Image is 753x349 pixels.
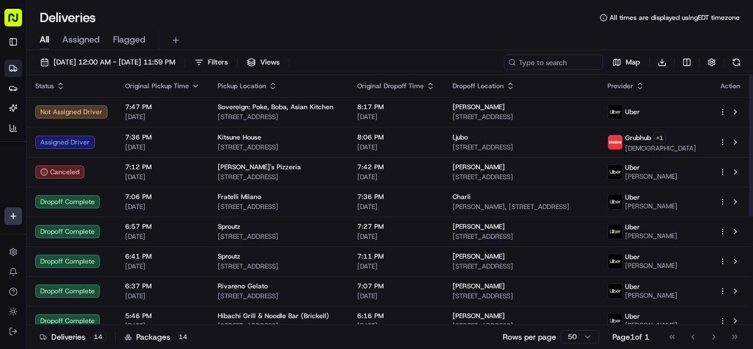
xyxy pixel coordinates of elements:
[357,173,435,181] span: [DATE]
[357,222,435,231] span: 7:27 PM
[125,82,189,90] span: Original Pickup Time
[453,262,590,271] span: [STREET_ADDRESS]
[625,232,677,240] span: [PERSON_NAME]
[503,331,556,342] p: Rows per page
[125,232,200,241] span: [DATE]
[719,82,742,90] div: Action
[242,55,284,70] button: Views
[260,57,279,67] span: Views
[35,55,180,70] button: [DATE] 12:00 AM - [DATE] 11:59 PM
[125,143,200,152] span: [DATE]
[453,232,590,241] span: [STREET_ADDRESS]
[218,232,340,241] span: [STREET_ADDRESS]
[625,291,677,300] span: [PERSON_NAME]
[125,292,200,300] span: [DATE]
[125,112,200,121] span: [DATE]
[453,202,590,211] span: [PERSON_NAME], [STREET_ADDRESS]
[453,112,590,121] span: [STREET_ADDRESS]
[357,262,435,271] span: [DATE]
[608,105,622,119] img: uber-new-logo.jpeg
[218,112,340,121] span: [STREET_ADDRESS]
[626,57,640,67] span: Map
[453,192,471,201] span: Charli
[607,55,645,70] button: Map
[608,165,622,179] img: uber-new-logo.jpeg
[218,262,340,271] span: [STREET_ADDRESS]
[453,103,505,111] span: [PERSON_NAME]
[218,173,340,181] span: [STREET_ADDRESS]
[175,332,191,342] div: 14
[453,222,505,231] span: [PERSON_NAME]
[453,252,505,261] span: [PERSON_NAME]
[729,55,744,70] button: Refresh
[453,321,590,330] span: [STREET_ADDRESS]
[625,253,640,261] span: Uber
[113,33,146,46] span: Flagged
[62,33,100,46] span: Assigned
[625,172,677,181] span: [PERSON_NAME]
[625,282,640,291] span: Uber
[608,284,622,298] img: uber-new-logo.jpeg
[40,331,106,342] div: Deliveries
[125,103,200,111] span: 7:47 PM
[125,202,200,211] span: [DATE]
[453,163,505,171] span: [PERSON_NAME]
[625,261,677,270] span: [PERSON_NAME]
[453,312,505,320] span: [PERSON_NAME]
[218,82,266,90] span: Pickup Location
[125,312,200,320] span: 5:46 PM
[190,55,233,70] button: Filters
[625,202,677,211] span: [PERSON_NAME]
[35,82,54,90] span: Status
[218,163,301,171] span: [PERSON_NAME]'s Pizzeria
[612,331,649,342] div: Page 1 of 1
[357,112,435,121] span: [DATE]
[357,133,435,142] span: 8:06 PM
[607,82,633,90] span: Provider
[125,321,200,330] span: [DATE]
[625,321,677,330] span: [PERSON_NAME]
[218,292,340,300] span: [STREET_ADDRESS]
[625,223,640,232] span: Uber
[357,163,435,171] span: 7:42 PM
[357,321,435,330] span: [DATE]
[125,163,200,171] span: 7:12 PM
[218,143,340,152] span: [STREET_ADDRESS]
[453,173,590,181] span: [STREET_ADDRESS]
[357,252,435,261] span: 7:11 PM
[218,192,261,201] span: Fratelli Milano
[453,282,505,291] span: [PERSON_NAME]
[357,312,435,320] span: 6:16 PM
[218,282,268,291] span: Rivareno Gelato
[610,13,740,22] span: All times are displayed using EDT timezone
[357,282,435,291] span: 7:07 PM
[90,332,106,342] div: 14
[40,9,96,26] h1: Deliveries
[357,143,435,152] span: [DATE]
[625,312,640,321] span: Uber
[218,202,340,211] span: [STREET_ADDRESS]
[125,192,200,201] span: 7:06 PM
[608,224,622,239] img: uber-new-logo.jpeg
[357,202,435,211] span: [DATE]
[40,33,49,46] span: All
[653,132,666,144] button: +1
[357,103,435,111] span: 8:17 PM
[625,108,640,116] span: Uber
[125,133,200,142] span: 7:36 PM
[608,135,622,149] img: 5e692f75ce7d37001a5d71f1
[453,143,590,152] span: [STREET_ADDRESS]
[218,133,261,142] span: Kitsune House
[218,222,240,231] span: Sproutz
[453,292,590,300] span: [STREET_ADDRESS]
[125,282,200,291] span: 6:37 PM
[608,314,622,328] img: uber-new-logo.jpeg
[218,252,240,261] span: Sproutz
[218,321,340,330] span: [STREET_ADDRESS]
[125,262,200,271] span: [DATE]
[625,163,640,172] span: Uber
[608,195,622,209] img: uber-new-logo.jpeg
[504,55,603,70] input: Type to search
[357,232,435,241] span: [DATE]
[608,254,622,269] img: uber-new-logo.jpeg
